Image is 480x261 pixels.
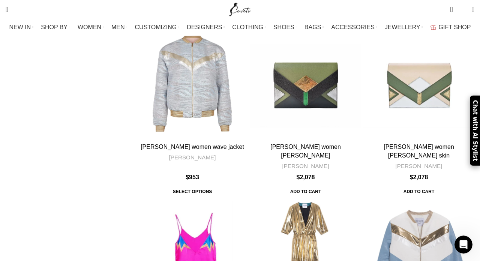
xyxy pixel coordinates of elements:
a: MEN [111,20,127,35]
span: SHOP BY [41,24,67,31]
a: Site logo [228,6,253,12]
a: ACCESSORIES [331,20,377,35]
a: NEW IN [9,20,34,35]
iframe: Intercom live chat [454,235,472,253]
div: My Wishlist [459,2,466,17]
a: Eli Grita women Franklin skin [363,28,474,139]
a: Add to cart: “Eli Grita women Franklin chloro” [285,185,326,198]
a: Search [2,2,12,17]
a: [PERSON_NAME] [282,162,329,170]
span: JEWELLERY [385,24,420,31]
bdi: 2,078 [297,174,315,180]
a: CLOTHING [232,20,266,35]
a: Add to cart: “Eli Grita women Franklin skin” [398,185,439,198]
a: Eli Grita women Franklin chloro [250,28,361,139]
a: GIFT SHOP [430,20,471,35]
span: $ [297,174,300,180]
span: CLOTHING [232,24,263,31]
span: Add to cart [285,185,326,198]
span: $ [410,174,413,180]
span: 0 [460,7,466,13]
a: [PERSON_NAME] women wave jacket [141,144,244,150]
span: GIFT SHOP [439,24,471,31]
span: CUSTOMIZING [135,24,177,31]
span: ACCESSORIES [331,24,375,31]
span: SHOES [273,24,294,31]
a: [PERSON_NAME] [169,153,216,161]
img: Eli Grita women Franklin chloro Bags bag Coveti [250,28,361,139]
a: Select options for “Eli grita women wave jacket” [168,185,217,198]
span: Select options [168,185,217,198]
span: NEW IN [9,24,31,31]
a: BAGS [304,20,324,35]
a: JEWELLERY [385,20,423,35]
a: [PERSON_NAME] [396,162,442,170]
a: SHOES [273,20,297,35]
a: SHOP BY [41,20,70,35]
span: DESIGNERS [187,24,222,31]
a: CUSTOMIZING [135,20,180,35]
a: Eli grita women wave jacket [137,28,248,139]
a: 0 [446,2,456,17]
span: Add to cart [398,185,439,198]
span: $ [186,174,189,180]
span: BAGS [304,24,321,31]
a: [PERSON_NAME] women [PERSON_NAME] [270,144,341,158]
span: MEN [111,24,125,31]
div: Main navigation [2,20,478,35]
span: 0 [451,4,456,9]
bdi: 2,078 [410,174,428,180]
span: WOMEN [78,24,101,31]
a: [PERSON_NAME] women [PERSON_NAME] skin [384,144,454,158]
img: GiftBag [430,25,436,30]
a: DESIGNERS [187,20,225,35]
a: WOMEN [78,20,104,35]
bdi: 953 [186,174,199,180]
